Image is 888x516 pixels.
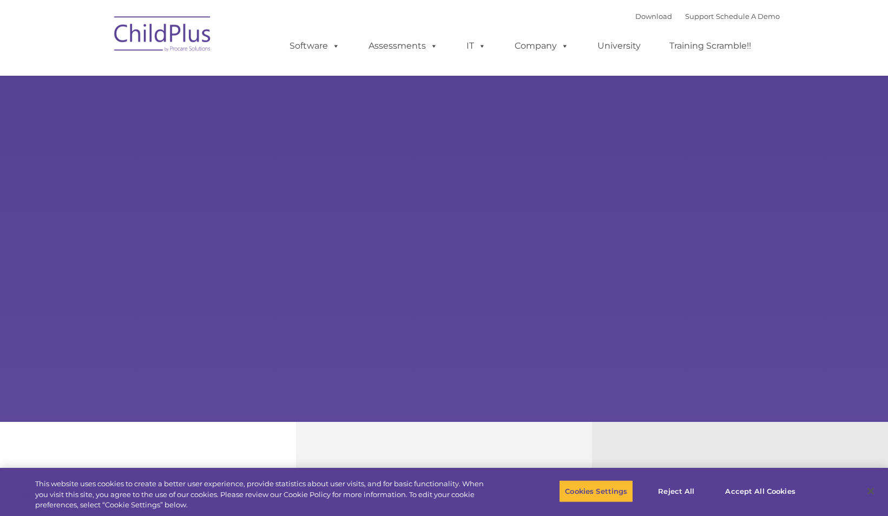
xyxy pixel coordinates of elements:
[587,35,652,57] a: University
[559,480,633,502] button: Cookies Settings
[504,35,580,57] a: Company
[642,480,710,502] button: Reject All
[859,479,883,503] button: Close
[635,12,672,21] a: Download
[109,9,217,63] img: ChildPlus by Procare Solutions
[35,479,489,511] div: This website uses cookies to create a better user experience, provide statistics about user visit...
[685,12,714,21] a: Support
[716,12,780,21] a: Schedule A Demo
[358,35,449,57] a: Assessments
[719,480,801,502] button: Accept All Cookies
[456,35,497,57] a: IT
[279,35,351,57] a: Software
[659,35,762,57] a: Training Scramble!!
[635,12,780,21] font: |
